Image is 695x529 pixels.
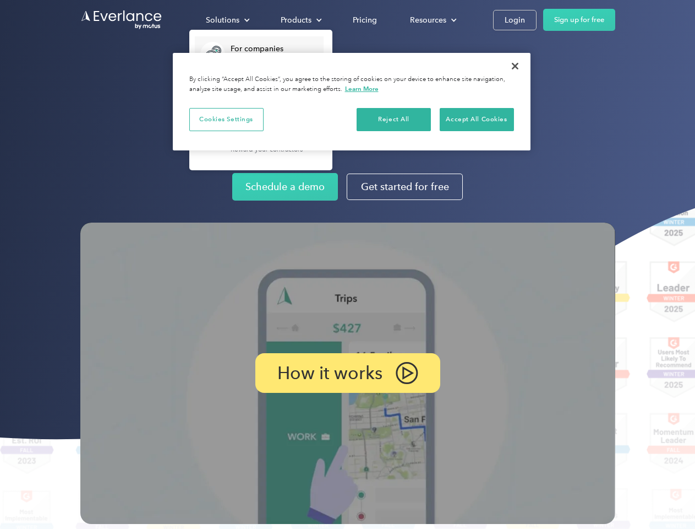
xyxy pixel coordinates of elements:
[206,13,239,27] div: Solutions
[281,13,311,27] div: Products
[80,9,163,30] a: Go to homepage
[440,108,514,131] button: Accept All Cookies
[357,108,431,131] button: Reject All
[342,10,388,30] a: Pricing
[493,10,537,30] a: Login
[543,9,615,31] a: Sign up for free
[277,366,382,380] p: How it works
[195,10,259,30] div: Solutions
[347,174,463,200] a: Get started for free
[173,53,530,150] div: Privacy
[189,30,332,170] nav: Solutions
[270,10,331,30] div: Products
[232,173,338,201] a: Schedule a demo
[189,75,514,94] div: By clicking “Accept All Cookies”, you agree to the storing of cookies on your device to enhance s...
[353,13,377,27] div: Pricing
[503,54,527,78] button: Close
[173,53,530,150] div: Cookie banner
[410,13,446,27] div: Resources
[231,44,318,55] div: For companies
[195,36,324,72] a: For companiesEasy vehicle reimbursements
[399,10,466,30] div: Resources
[81,66,136,89] input: Submit
[505,13,525,27] div: Login
[345,85,379,93] a: More information about your privacy, opens in a new tab
[189,108,264,131] button: Cookies Settings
